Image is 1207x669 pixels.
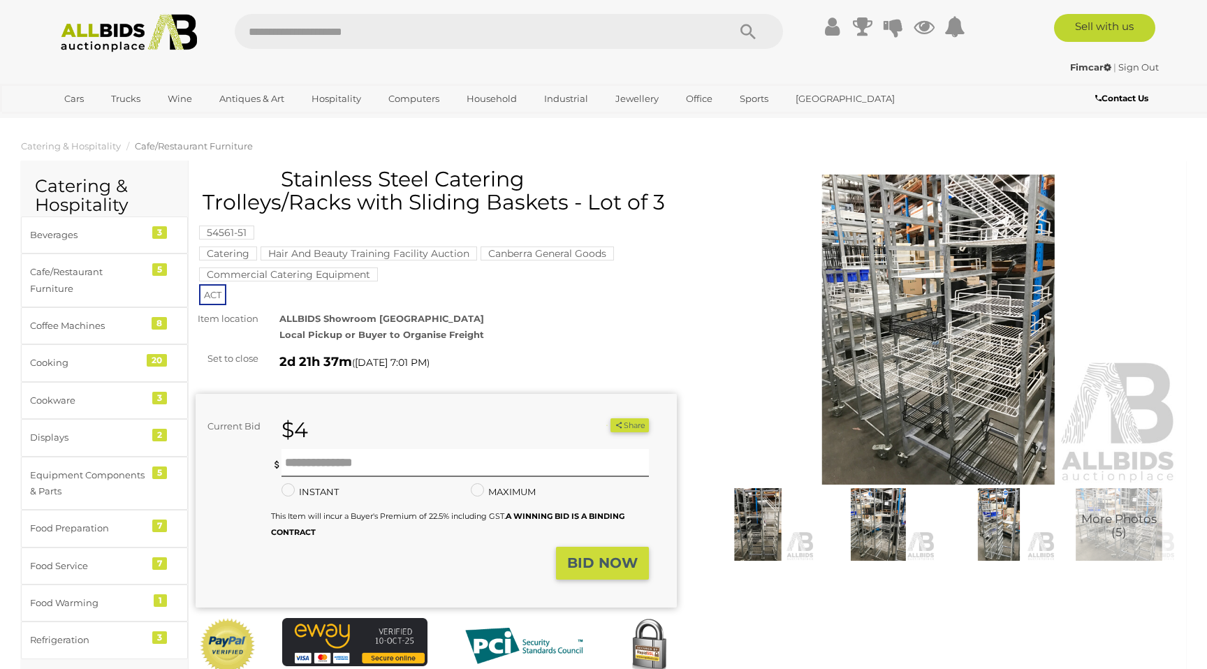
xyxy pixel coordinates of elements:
a: Cars [55,87,93,110]
a: Hospitality [302,87,370,110]
div: Cafe/Restaurant Furniture [30,264,145,297]
div: 3 [152,226,167,239]
a: Hair And Beauty Training Facility Auction [261,248,477,259]
mark: Catering [199,247,257,260]
a: Jewellery [606,87,668,110]
strong: BID NOW [567,554,638,571]
span: More Photos (5) [1081,513,1157,538]
button: Share [610,418,649,433]
label: MAXIMUM [471,484,536,500]
a: Computers [379,87,448,110]
a: Contact Us [1095,91,1152,106]
strong: ALLBIDS Showroom [GEOGRAPHIC_DATA] [279,313,484,324]
a: More Photos(5) [1062,488,1176,561]
a: Catering & Hospitality [21,140,121,152]
a: Antiques & Art [210,87,293,110]
a: Office [677,87,722,110]
mark: Hair And Beauty Training Facility Auction [261,247,477,260]
div: Displays [30,429,145,446]
b: Contact Us [1095,93,1148,103]
a: Cafe/Restaurant Furniture [135,140,253,152]
a: Cookware 3 [21,382,188,419]
mark: 54561-51 [199,226,254,240]
label: INSTANT [281,484,339,500]
a: Food Service 7 [21,547,188,585]
a: Sports [731,87,777,110]
a: Coffee Machines 8 [21,307,188,344]
div: 8 [152,317,167,330]
li: Watch this item [594,418,608,432]
a: Food Warming 1 [21,585,188,622]
a: Commercial Catering Equipment [199,269,378,280]
img: eWAY Payment Gateway [282,618,427,666]
div: 7 [152,520,167,532]
a: Cooking 20 [21,344,188,381]
img: Allbids.com.au [53,14,205,52]
mark: Commercial Catering Equipment [199,267,378,281]
img: Stainless Steel Catering Trolleys/Racks with Sliding Baskets - Lot of 3 [698,175,1179,485]
div: Food Preparation [30,520,145,536]
img: Stainless Steel Catering Trolleys/Racks with Sliding Baskets - Lot of 3 [821,488,935,561]
h1: Stainless Steel Catering Trolleys/Racks with Sliding Baskets - Lot of 3 [203,168,673,214]
strong: $4 [281,417,308,443]
div: Equipment Components & Parts [30,467,145,500]
div: Item location [185,311,269,327]
a: Beverages 3 [21,216,188,253]
div: Set to close [185,351,269,367]
span: | [1113,61,1116,73]
div: 1 [154,594,167,607]
img: Stainless Steel Catering Trolleys/Racks with Sliding Baskets - Lot of 3 [942,488,1055,561]
img: Stainless Steel Catering Trolleys/Racks with Sliding Baskets - Lot of 3 [1062,488,1176,561]
div: Cooking [30,355,145,371]
img: Stainless Steel Catering Trolleys/Racks with Sliding Baskets - Lot of 3 [701,488,814,561]
a: Catering [199,248,257,259]
div: 7 [152,557,167,570]
a: Food Preparation 7 [21,510,188,547]
small: This Item will incur a Buyer's Premium of 22.5% including GST. [271,511,624,537]
div: Beverages [30,227,145,243]
a: Refrigeration 3 [21,622,188,659]
a: Canberra General Goods [481,248,614,259]
div: 3 [152,631,167,644]
a: Trucks [102,87,149,110]
strong: Local Pickup or Buyer to Organise Freight [279,329,484,340]
div: Current Bid [196,418,271,434]
div: Food Warming [30,595,145,611]
a: Cafe/Restaurant Furniture 5 [21,253,188,307]
a: Wine [159,87,201,110]
div: 5 [152,263,167,276]
a: Equipment Components & Parts 5 [21,457,188,510]
a: Fimcar [1070,61,1113,73]
a: Household [458,87,526,110]
div: Refrigeration [30,632,145,648]
a: Sign Out [1118,61,1159,73]
span: [DATE] 7:01 PM [355,356,427,369]
div: 3 [152,392,167,404]
span: ACT [199,284,226,305]
div: Food Service [30,558,145,574]
mark: Canberra General Goods [481,247,614,260]
div: 5 [152,466,167,479]
div: 2 [152,429,167,441]
strong: 2d 21h 37m [279,354,352,369]
div: 20 [147,354,167,367]
h2: Catering & Hospitality [35,177,174,215]
strong: Fimcar [1070,61,1111,73]
a: [GEOGRAPHIC_DATA] [787,87,904,110]
a: Displays 2 [21,419,188,456]
div: Coffee Machines [30,318,145,334]
span: ( ) [352,357,430,368]
a: 54561-51 [199,227,254,238]
a: Industrial [535,87,597,110]
button: Search [713,14,783,49]
a: Sell with us [1054,14,1155,42]
button: BID NOW [556,547,649,580]
div: Cookware [30,392,145,409]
